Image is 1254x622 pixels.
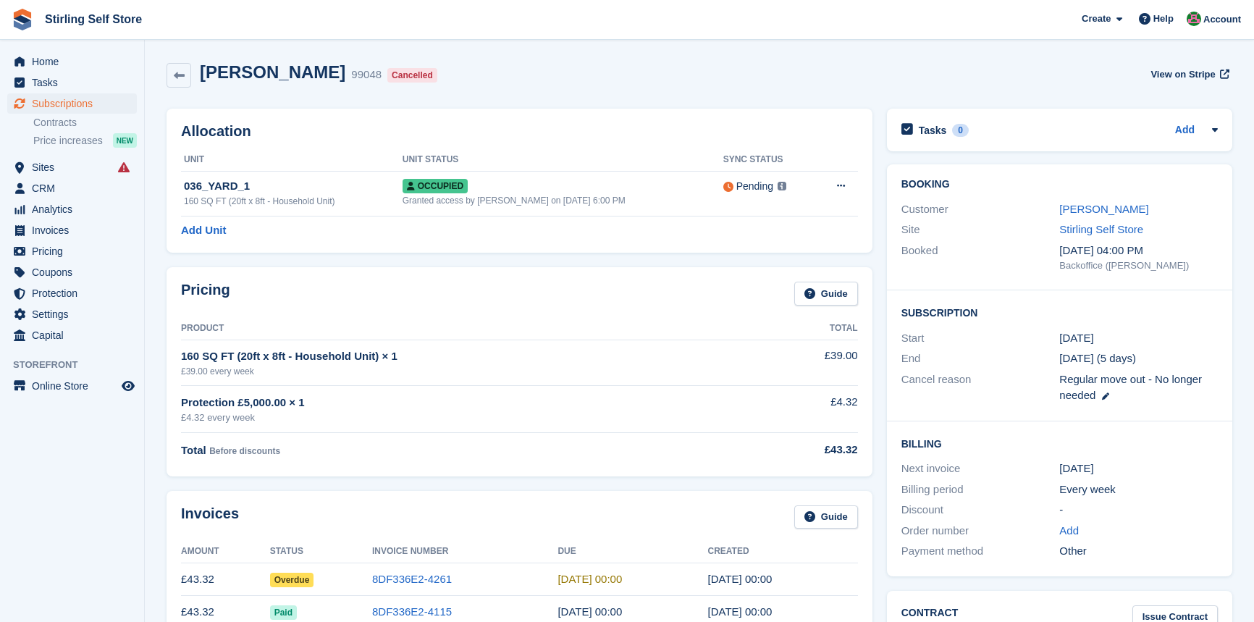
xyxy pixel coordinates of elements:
div: Booked [901,243,1060,273]
h2: Booking [901,179,1218,190]
div: £4.32 every week [181,411,767,425]
div: Other [1059,543,1218,560]
time: 2025-09-22 23:00:13 UTC [708,573,773,585]
a: menu [7,199,137,219]
div: 160 SQ FT (20ft x 8ft - Household Unit) [184,195,403,208]
div: 99048 [351,67,382,83]
span: Pricing [32,241,119,261]
span: Storefront [13,358,144,372]
a: Add [1059,523,1079,539]
a: menu [7,72,137,93]
span: Settings [32,304,119,324]
div: Granted access by [PERSON_NAME] on [DATE] 6:00 PM [403,194,723,207]
th: Status [270,540,372,563]
a: menu [7,262,137,282]
th: Total [767,317,857,340]
td: £39.00 [767,340,857,385]
span: Coupons [32,262,119,282]
time: 2025-09-16 23:00:00 UTC [557,605,622,618]
div: 0 [952,124,969,137]
span: Total [181,444,206,456]
span: Overdue [270,573,314,587]
th: Created [708,540,858,563]
a: Contracts [33,116,137,130]
th: Product [181,317,767,340]
div: Customer [901,201,1060,218]
th: Invoice Number [372,540,557,563]
div: 160 SQ FT (20ft x 8ft - Household Unit) × 1 [181,348,767,365]
div: Next invoice [901,461,1060,477]
div: £39.00 every week [181,365,767,378]
a: Preview store [119,377,137,395]
a: menu [7,325,137,345]
span: Sites [32,157,119,177]
span: Online Store [32,376,119,396]
span: Tasks [32,72,119,93]
span: Paid [270,605,297,620]
td: £4.32 [767,386,857,433]
h2: Pricing [181,282,230,306]
div: Site [901,222,1060,238]
a: Add Unit [181,222,226,239]
a: 8DF336E2-4115 [372,605,452,618]
div: Cancelled [387,68,437,83]
div: NEW [113,133,137,148]
span: [DATE] (5 days) [1059,352,1136,364]
h2: [PERSON_NAME] [200,62,345,82]
div: Order number [901,523,1060,539]
time: 2025-09-23 23:00:00 UTC [557,573,622,585]
span: Subscriptions [32,93,119,114]
span: Create [1082,12,1111,26]
span: Price increases [33,134,103,148]
a: menu [7,178,137,198]
span: Occupied [403,179,468,193]
div: Protection £5,000.00 × 1 [181,395,767,411]
img: stora-icon-8386f47178a22dfd0bd8f6a31ec36ba5ce8667c1dd55bd0f319d3a0aa187defe.svg [12,9,33,30]
a: [PERSON_NAME] [1059,203,1148,215]
span: Capital [32,325,119,345]
th: Amount [181,540,270,563]
a: menu [7,376,137,396]
time: 2025-09-01 23:00:00 UTC [1059,330,1093,347]
span: View on Stripe [1150,67,1215,82]
img: Lucy [1187,12,1201,26]
span: Analytics [32,199,119,219]
a: Guide [794,505,858,529]
img: icon-info-grey-7440780725fd019a000dd9b08b2336e03edf1995a4989e88bcd33f0948082b44.svg [778,182,786,190]
a: Price increases NEW [33,133,137,148]
h2: Subscription [901,305,1218,319]
a: menu [7,51,137,72]
a: menu [7,241,137,261]
th: Unit Status [403,148,723,172]
div: Cancel reason [901,371,1060,404]
div: £43.32 [767,442,857,458]
div: Billing period [901,482,1060,498]
span: Help [1153,12,1174,26]
a: menu [7,283,137,303]
a: Stirling Self Store [39,7,148,31]
td: £43.32 [181,563,270,596]
a: Guide [794,282,858,306]
div: Discount [901,502,1060,518]
div: - [1059,502,1218,518]
div: Start [901,330,1060,347]
span: Home [32,51,119,72]
a: View on Stripe [1145,62,1232,86]
a: menu [7,220,137,240]
th: Sync Status [723,148,815,172]
a: menu [7,157,137,177]
a: 8DF336E2-4261 [372,573,452,585]
h2: Tasks [919,124,947,137]
div: [DATE] 04:00 PM [1059,243,1218,259]
div: Every week [1059,482,1218,498]
span: Protection [32,283,119,303]
span: Invoices [32,220,119,240]
span: Before discounts [209,446,280,456]
span: Account [1203,12,1241,27]
h2: Allocation [181,123,858,140]
a: menu [7,304,137,324]
span: Regular move out - No longer needed [1059,373,1202,402]
a: menu [7,93,137,114]
div: Backoffice ([PERSON_NAME]) [1059,259,1218,273]
div: [DATE] [1059,461,1218,477]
